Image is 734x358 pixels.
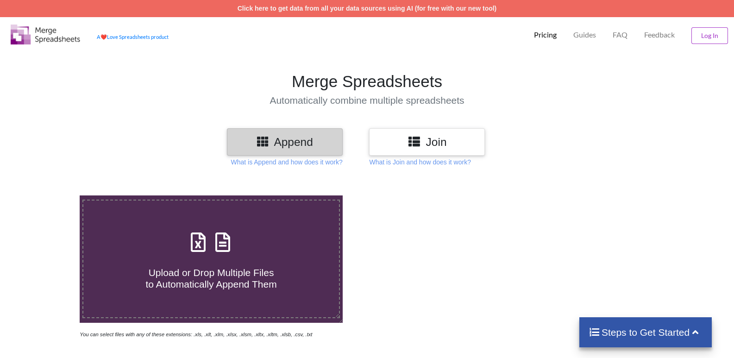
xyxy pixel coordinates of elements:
[100,34,107,40] span: heart
[238,5,497,12] a: Click here to get data from all your data sources using AI (for free with our new tool)
[613,30,627,40] p: FAQ
[534,30,557,40] p: Pricing
[80,332,312,337] i: You can select files with any of these extensions: .xls, .xlt, .xlm, .xlsx, .xlsm, .xltx, .xltm, ...
[97,34,169,40] a: AheartLove Spreadsheets product
[231,157,342,167] p: What is Append and how does it work?
[573,30,596,40] p: Guides
[376,135,478,149] h3: Join
[145,267,276,289] span: Upload or Drop Multiple Files to Automatically Append Them
[691,27,728,44] button: Log In
[369,157,471,167] p: What is Join and how does it work?
[644,31,675,38] span: Feedback
[589,327,703,338] h4: Steps to Get Started
[11,25,80,44] img: Logo.png
[234,135,336,149] h3: Append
